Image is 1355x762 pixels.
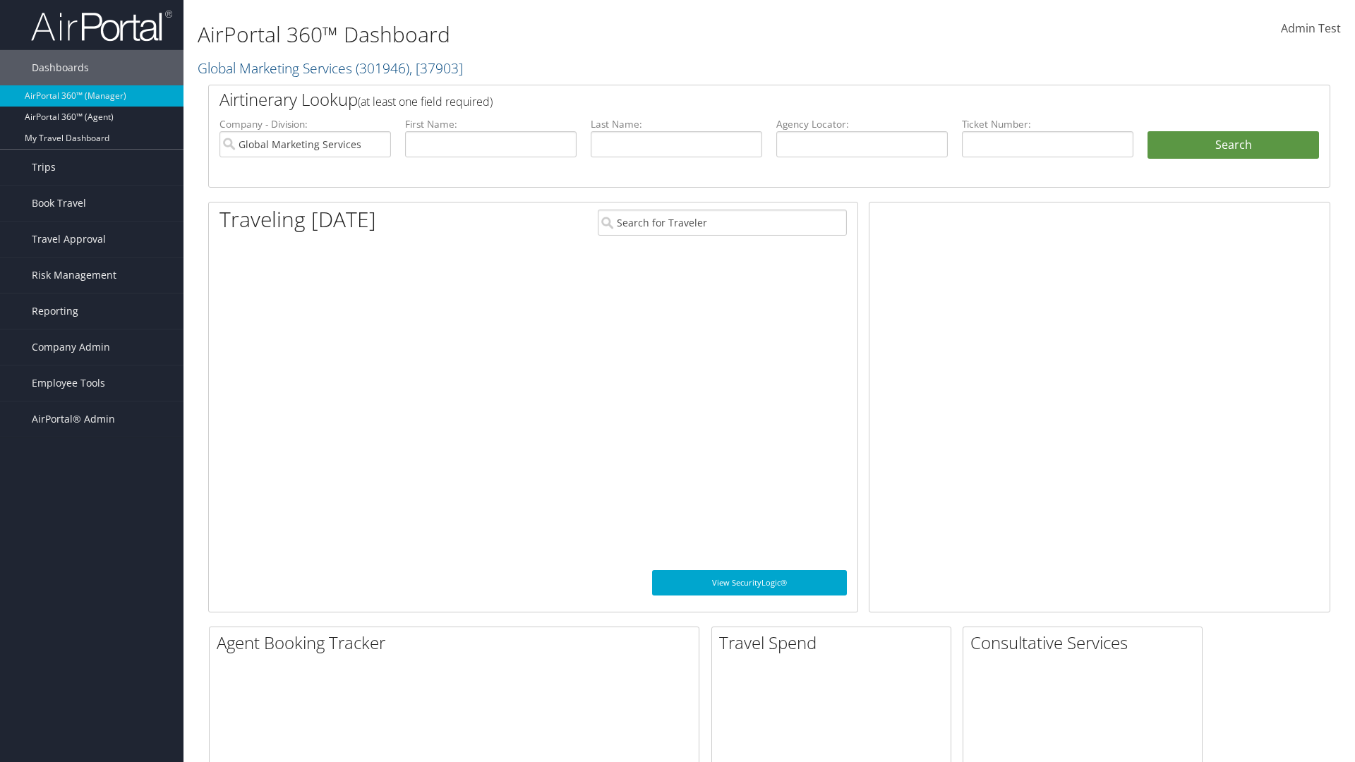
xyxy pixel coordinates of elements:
[591,117,762,131] label: Last Name:
[219,205,376,234] h1: Traveling [DATE]
[217,631,699,655] h2: Agent Booking Tracker
[32,50,89,85] span: Dashboards
[356,59,409,78] span: ( 301946 )
[962,117,1133,131] label: Ticket Number:
[32,222,106,257] span: Travel Approval
[32,150,56,185] span: Trips
[598,210,847,236] input: Search for Traveler
[1281,20,1341,36] span: Admin Test
[970,631,1202,655] h2: Consultative Services
[776,117,948,131] label: Agency Locator:
[32,294,78,329] span: Reporting
[652,570,847,595] a: View SecurityLogic®
[32,186,86,221] span: Book Travel
[405,117,577,131] label: First Name:
[198,59,463,78] a: Global Marketing Services
[32,365,105,401] span: Employee Tools
[198,20,960,49] h1: AirPortal 360™ Dashboard
[32,329,110,365] span: Company Admin
[32,258,116,293] span: Risk Management
[719,631,951,655] h2: Travel Spend
[409,59,463,78] span: , [ 37903 ]
[1281,7,1341,51] a: Admin Test
[31,9,172,42] img: airportal-logo.png
[219,117,391,131] label: Company - Division:
[219,87,1226,111] h2: Airtinerary Lookup
[1148,131,1319,159] button: Search
[358,94,493,109] span: (at least one field required)
[32,401,115,437] span: AirPortal® Admin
